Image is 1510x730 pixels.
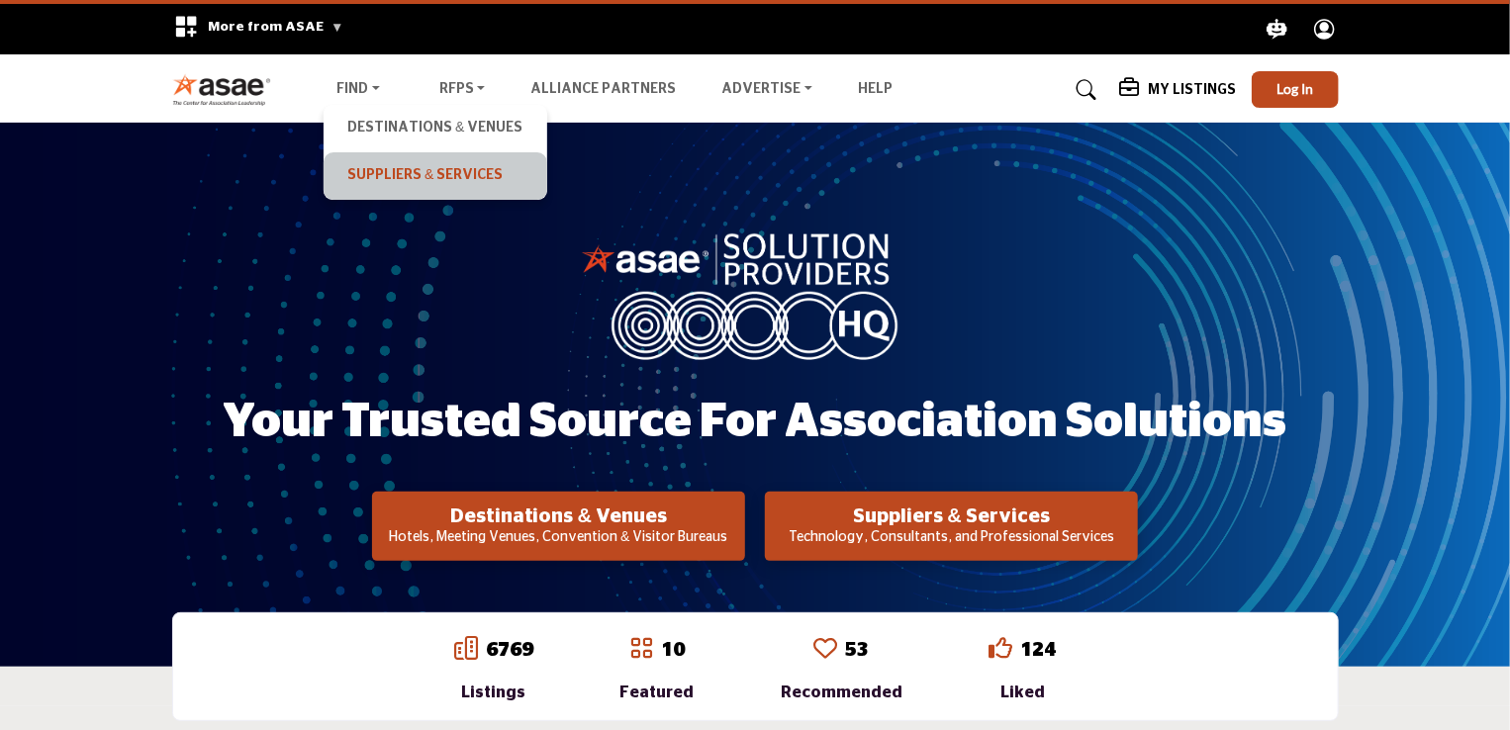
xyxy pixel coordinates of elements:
[1252,71,1339,108] button: Log In
[619,681,694,704] div: Featured
[858,82,893,96] a: Help
[333,115,536,142] a: Destinations & Venues
[582,228,928,359] img: image
[771,528,1132,548] p: Technology, Consultants, and Professional Services
[1276,80,1313,97] span: Log In
[708,76,826,104] a: Advertise
[530,82,676,96] a: Alliance Partners
[989,636,1012,660] i: Go to Liked
[425,76,500,104] a: RFPs
[661,640,685,660] a: 10
[224,392,1287,453] h1: Your Trusted Source for Association Solutions
[208,20,343,34] span: More from ASAE
[378,504,739,528] h2: Destinations & Venues
[172,73,282,106] img: Site Logo
[1020,640,1056,660] a: 124
[161,4,356,54] div: More from ASAE
[323,76,394,104] a: Find
[1120,78,1237,102] div: My Listings
[454,681,533,704] div: Listings
[486,640,533,660] a: 6769
[378,528,739,548] p: Hotels, Meeting Venues, Convention & Visitor Bureaus
[765,492,1138,561] button: Suppliers & Services Technology, Consultants, and Professional Services
[989,681,1056,704] div: Liked
[845,640,869,660] a: 53
[1149,81,1237,99] h5: My Listings
[333,162,536,190] a: Suppliers & Services
[781,681,902,704] div: Recommended
[1057,74,1109,106] a: Search
[629,636,653,664] a: Go to Featured
[771,504,1132,528] h2: Suppliers & Services
[813,636,837,664] a: Go to Recommended
[372,492,745,561] button: Destinations & Venues Hotels, Meeting Venues, Convention & Visitor Bureaus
